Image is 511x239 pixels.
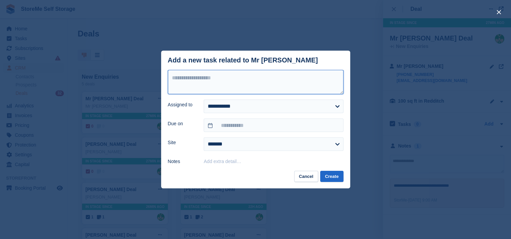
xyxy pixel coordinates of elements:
[294,171,318,182] button: Cancel
[204,159,241,164] button: Add extra detail…
[168,120,196,127] label: Due on
[493,7,504,18] button: close
[168,158,196,165] label: Notes
[168,101,196,108] label: Assigned to
[320,171,343,182] button: Create
[168,56,318,64] div: Add a new task related to Mr [PERSON_NAME]
[168,139,196,146] label: Site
